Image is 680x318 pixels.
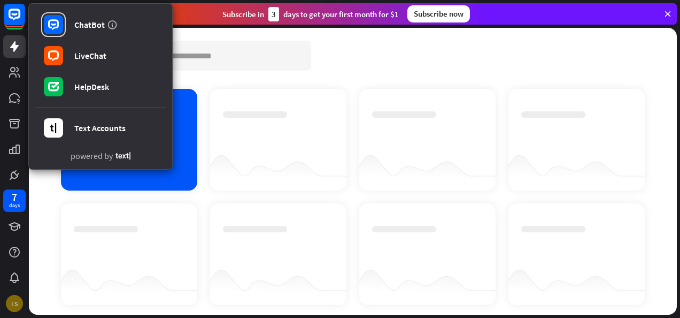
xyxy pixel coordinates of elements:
[407,5,470,22] div: Subscribe now
[3,190,26,212] a: 7 days
[222,7,399,21] div: Subscribe in days to get your first month for $1
[268,7,279,21] div: 3
[9,202,20,209] div: days
[9,4,41,36] button: Open LiveChat chat widget
[6,295,23,312] div: LS
[12,192,17,202] div: 7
